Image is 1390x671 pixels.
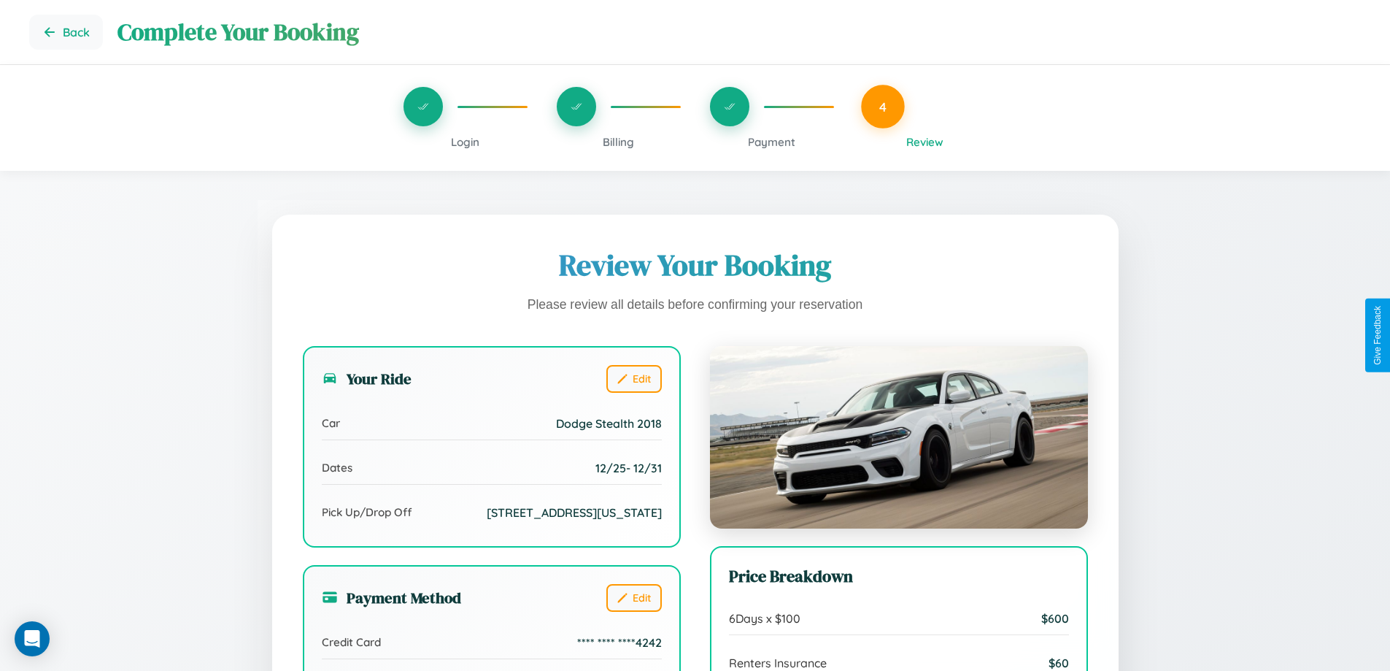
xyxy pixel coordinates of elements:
[729,611,800,626] span: 6 Days x $ 100
[710,346,1088,529] img: Dodge Stealth
[729,656,827,670] span: Renters Insurance
[487,505,662,520] span: [STREET_ADDRESS][US_STATE]
[322,416,340,430] span: Car
[1041,611,1069,626] span: $ 600
[906,135,943,149] span: Review
[748,135,795,149] span: Payment
[606,365,662,393] button: Edit
[15,621,50,656] div: Open Intercom Messenger
[29,15,103,50] button: Go back
[322,505,412,519] span: Pick Up/Drop Off
[603,135,634,149] span: Billing
[729,565,1069,588] h3: Price Breakdown
[1049,656,1069,670] span: $ 60
[322,587,461,608] h3: Payment Method
[303,245,1088,285] h1: Review Your Booking
[595,461,662,475] span: 12 / 25 - 12 / 31
[322,368,412,389] h3: Your Ride
[556,416,662,431] span: Dodge Stealth 2018
[322,635,381,649] span: Credit Card
[303,294,1088,317] p: Please review all details before confirming your reservation
[879,99,887,115] span: 4
[606,584,662,612] button: Edit
[451,135,479,149] span: Login
[1372,306,1383,365] div: Give Feedback
[322,461,352,475] span: Dates
[117,16,1361,48] h1: Complete Your Booking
